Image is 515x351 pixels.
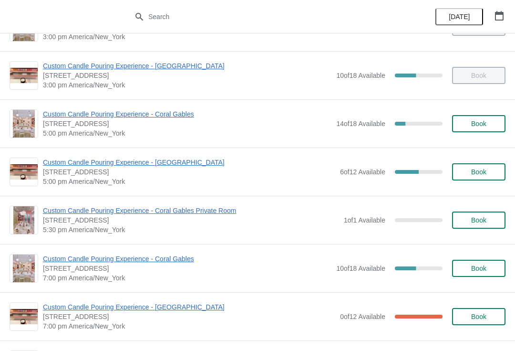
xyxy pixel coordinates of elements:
[336,265,385,272] span: 10 of 18 Available
[471,120,486,128] span: Book
[43,32,335,42] span: 3:00 pm America/New_York
[452,260,505,277] button: Book
[43,177,335,186] span: 5:00 pm America/New_York
[452,163,505,181] button: Book
[435,8,483,25] button: [DATE]
[43,215,339,225] span: [STREET_ADDRESS]
[43,109,331,119] span: Custom Candle Pouring Experience - Coral Gables
[43,167,335,177] span: [STREET_ADDRESS]
[43,71,331,80] span: [STREET_ADDRESS]
[340,313,385,320] span: 0 of 12 Available
[43,80,331,90] span: 3:00 pm America/New_York
[452,212,505,229] button: Book
[449,13,470,21] span: [DATE]
[471,265,486,272] span: Book
[43,225,339,234] span: 5:30 pm America/New_York
[471,216,486,224] span: Book
[43,302,335,312] span: Custom Candle Pouring Experience - [GEOGRAPHIC_DATA]
[10,68,38,84] img: Custom Candle Pouring Experience - Fort Lauderdale | 914 East Las Olas Boulevard, Fort Lauderdale...
[452,115,505,132] button: Book
[340,168,385,176] span: 6 of 12 Available
[10,164,38,180] img: Custom Candle Pouring Experience - Fort Lauderdale | 914 East Las Olas Boulevard, Fort Lauderdale...
[452,308,505,325] button: Book
[43,158,335,167] span: Custom Candle Pouring Experience - [GEOGRAPHIC_DATA]
[13,110,35,138] img: Custom Candle Pouring Experience - Coral Gables | 154 Giralda Avenue, Coral Gables, FL, USA | 5:0...
[43,61,331,71] span: Custom Candle Pouring Experience - [GEOGRAPHIC_DATA]
[344,216,385,224] span: 1 of 1 Available
[471,168,486,176] span: Book
[471,313,486,320] span: Book
[43,273,331,283] span: 7:00 pm America/New_York
[148,8,386,25] input: Search
[336,72,385,79] span: 10 of 18 Available
[43,119,331,128] span: [STREET_ADDRESS]
[43,264,331,273] span: [STREET_ADDRESS]
[43,321,335,331] span: 7:00 pm America/New_York
[13,206,34,234] img: Custom Candle Pouring Experience - Coral Gables Private Room | 154 Giralda Avenue, Coral Gables, ...
[13,255,35,282] img: Custom Candle Pouring Experience - Coral Gables | 154 Giralda Avenue, Coral Gables, FL, USA | 7:0...
[43,312,335,321] span: [STREET_ADDRESS]
[43,254,331,264] span: Custom Candle Pouring Experience - Coral Gables
[43,206,339,215] span: Custom Candle Pouring Experience - Coral Gables Private Room
[43,128,331,138] span: 5:00 pm America/New_York
[336,120,385,128] span: 14 of 18 Available
[10,309,38,325] img: Custom Candle Pouring Experience - Fort Lauderdale | 914 East Las Olas Boulevard, Fort Lauderdale...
